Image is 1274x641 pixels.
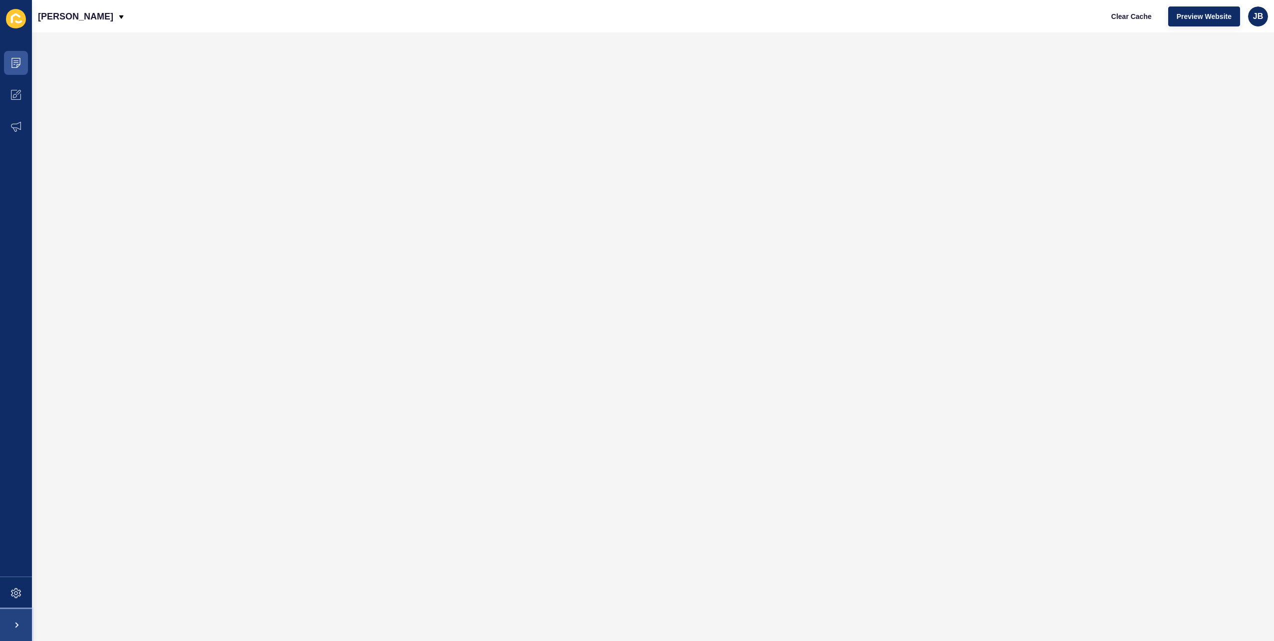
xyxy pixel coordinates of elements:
[1111,11,1152,21] span: Clear Cache
[1168,6,1240,26] button: Preview Website
[1177,11,1232,21] span: Preview Website
[1253,11,1263,21] span: JB
[1103,6,1160,26] button: Clear Cache
[38,4,113,29] p: [PERSON_NAME]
